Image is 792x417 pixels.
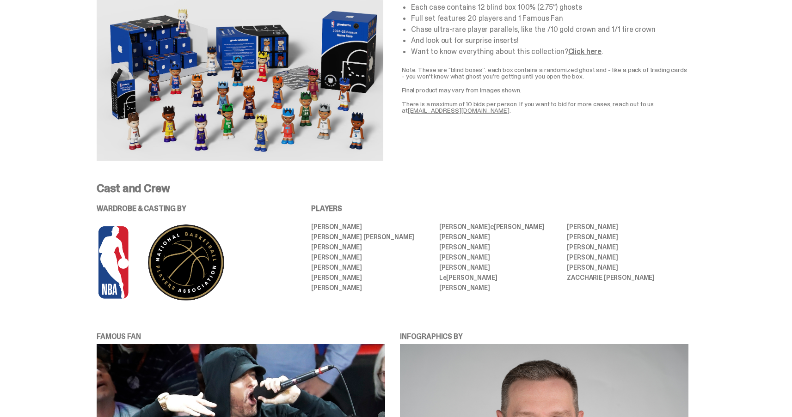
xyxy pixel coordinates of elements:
[411,26,688,33] li: Chase ultra-rare player parallels, like the /10 gold crown and 1/1 fire crown
[311,244,433,250] li: [PERSON_NAME]
[402,101,688,114] p: There is a maximum of 10 bids per person. If you want to bid for more cases, reach out to us at .
[402,87,688,93] p: Final product may vary from images shown.
[439,244,561,250] li: [PERSON_NAME]
[439,224,561,230] li: [PERSON_NAME] [PERSON_NAME]
[402,66,688,79] p: Note: These are "blind boxes”: each box contains a randomized ghost and - like a pack of trading ...
[443,273,447,282] span: e
[400,333,688,340] p: INFOGRAPHICS BY
[97,224,258,302] img: NBA%20and%20PA%20logo%20for%20PDP-04.png
[490,223,494,231] span: c
[97,183,688,194] p: Cast and Crew
[311,224,433,230] li: [PERSON_NAME]
[439,254,561,260] li: [PERSON_NAME]
[439,264,561,271] li: [PERSON_NAME]
[97,333,385,340] p: FAMOUS FAN
[311,234,433,240] li: [PERSON_NAME] [PERSON_NAME]
[311,254,433,260] li: [PERSON_NAME]
[439,284,561,291] li: [PERSON_NAME]
[311,205,688,212] p: PLAYERS
[439,234,561,240] li: [PERSON_NAME]
[311,264,433,271] li: [PERSON_NAME]
[411,15,688,22] li: Full set features 20 players and 1 Famous Fan
[311,274,433,281] li: [PERSON_NAME]
[411,4,688,11] li: Each case contains 12 blind box 100% (2.75”) ghosts
[567,234,688,240] li: [PERSON_NAME]
[97,205,285,212] p: WARDROBE & CASTING BY
[408,106,510,115] a: [EMAIL_ADDRESS][DOMAIN_NAME]
[567,254,688,260] li: [PERSON_NAME]
[568,47,602,56] a: Click here
[567,264,688,271] li: [PERSON_NAME]
[567,244,688,250] li: [PERSON_NAME]
[567,224,688,230] li: [PERSON_NAME]
[411,37,688,44] li: And look out for surprise inserts!
[439,274,561,281] li: L [PERSON_NAME]
[311,284,433,291] li: [PERSON_NAME]
[567,274,688,281] li: ZACCHARIE [PERSON_NAME]
[411,48,688,55] li: Want to know everything about this collection? .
